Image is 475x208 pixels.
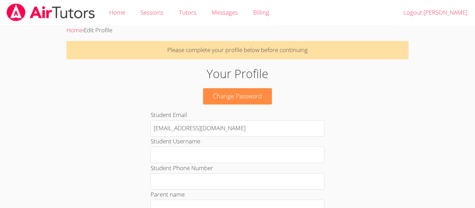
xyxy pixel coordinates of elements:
[66,25,409,35] div: ›
[151,111,187,119] label: Student Email
[66,41,409,59] p: Please complete your profile below before continuing
[151,190,185,198] label: Parent name
[203,88,272,105] a: Change Password
[109,65,366,83] h1: Your Profile
[212,8,238,16] span: Messages
[66,26,82,34] a: Home
[151,137,200,145] label: Student Username
[84,26,112,34] span: Edit Profile
[6,3,96,21] img: airtutors_banner-c4298cdbf04f3fff15de1276eac7730deb9818008684d7c2e4769d2f7ddbe033.png
[151,164,213,172] label: Student Phone Number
